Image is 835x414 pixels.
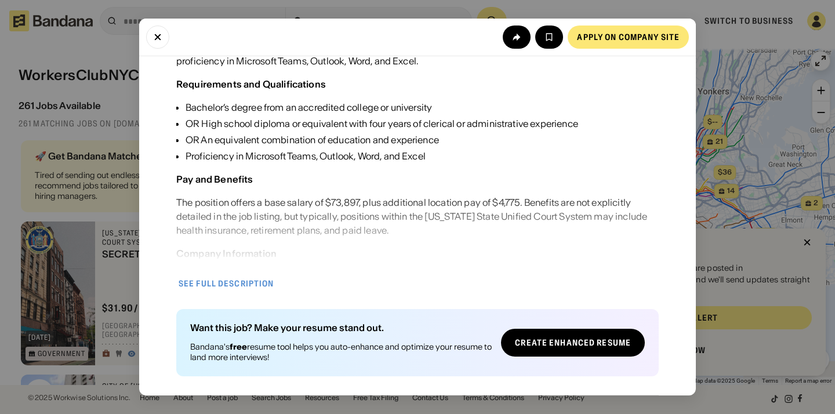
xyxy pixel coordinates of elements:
div: Apply on company site [577,33,680,41]
div: Requirements and Qualifications [176,78,326,90]
div: Create Enhanced Resume [515,339,631,347]
b: free [230,342,247,352]
div: Pay and Benefits [176,173,253,185]
div: Bachelor’s degree from an accredited college or university [186,100,578,114]
div: Want this job? Make your resume stand out. [190,323,492,332]
div: Proficiency in Microsoft Teams, Outlook, Word, and Excel [186,149,578,163]
div: The position offers a base salary of $73,897, plus additional location pay of $4,775. Benefits ar... [176,195,659,237]
div: OR High school diploma or equivalent with four years of clerical or administrative experience [186,117,578,130]
button: Close [146,26,169,49]
div: See full description [179,279,274,288]
div: Company Information [176,248,277,259]
div: OR An equivalent combination of education and experience [186,133,578,147]
div: Bandana's resume tool helps you auto-enhance and optimize your resume to land more interviews! [190,342,492,362]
